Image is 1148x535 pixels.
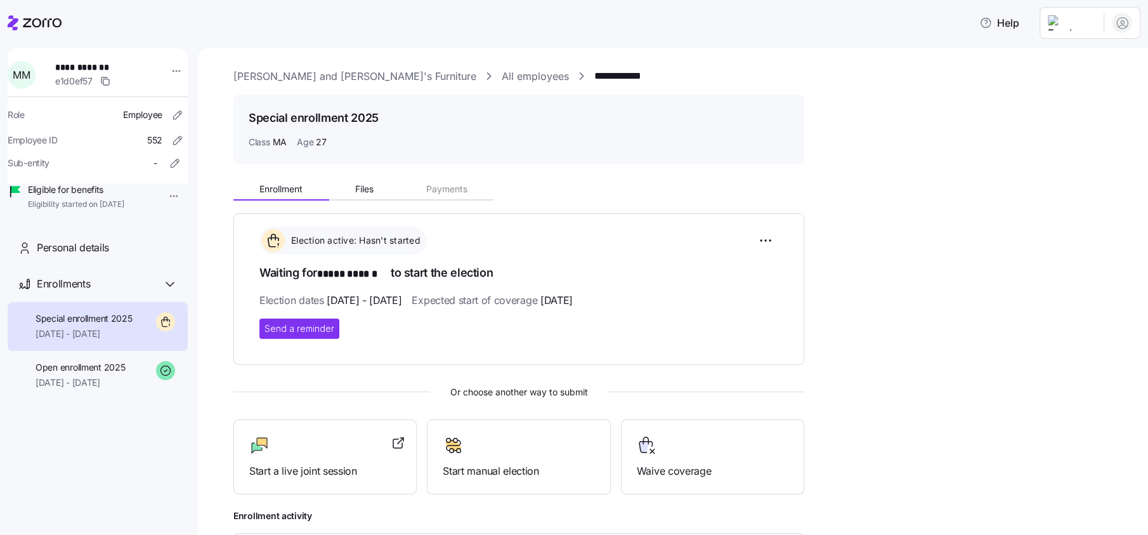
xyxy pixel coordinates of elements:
[979,15,1019,30] span: Help
[540,293,573,308] span: [DATE]
[249,136,270,149] span: Class
[443,463,594,479] span: Start manual election
[36,376,125,389] span: [DATE] - [DATE]
[637,463,788,479] span: Waive coverage
[36,312,133,325] span: Special enrollment 2025
[259,293,401,308] span: Election dates
[28,183,124,196] span: Eligible for benefits
[969,10,1029,36] button: Help
[355,185,374,194] span: Files
[28,199,124,210] span: Eligibility started on [DATE]
[233,385,804,399] span: Or choose another way to submit
[249,110,379,126] h1: Special enrollment 2025
[259,265,778,282] h1: Waiting for to start the election
[36,327,133,340] span: [DATE] - [DATE]
[412,293,572,308] span: Expected start of coverage
[13,70,30,80] span: M M
[8,134,58,147] span: Employee ID
[287,234,421,247] span: Election active: Hasn't started
[37,276,90,292] span: Enrollments
[297,136,313,149] span: Age
[55,75,93,88] span: e1d0ef57
[259,185,303,194] span: Enrollment
[249,463,401,479] span: Start a live joint session
[8,109,25,121] span: Role
[273,136,287,149] span: MA
[233,510,804,522] span: Enrollment activity
[233,69,476,84] a: [PERSON_NAME] and [PERSON_NAME]'s Furniture
[426,185,467,194] span: Payments
[259,319,339,339] button: Send a reminder
[316,136,326,149] span: 27
[37,240,109,256] span: Personal details
[327,293,401,308] span: [DATE] - [DATE]
[153,157,157,169] span: -
[264,322,334,335] span: Send a reminder
[502,69,569,84] a: All employees
[1048,15,1093,30] img: Employer logo
[36,361,125,374] span: Open enrollment 2025
[123,109,162,121] span: Employee
[8,157,49,169] span: Sub-entity
[147,134,162,147] span: 552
